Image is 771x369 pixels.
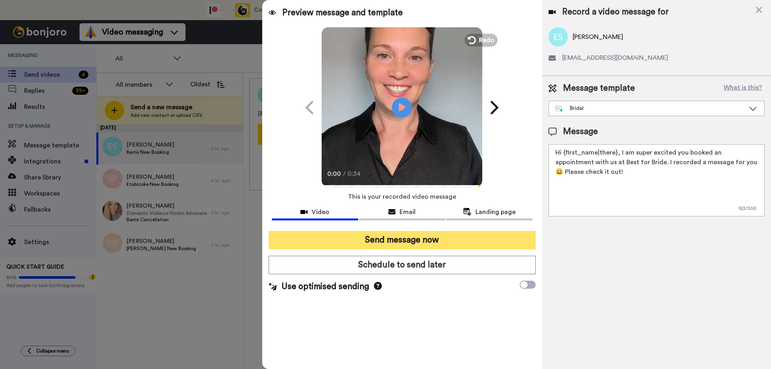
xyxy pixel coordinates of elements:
[269,231,536,249] button: Send message now
[348,188,456,206] span: This is your recorded video message
[721,82,765,94] button: What is this?
[343,169,346,179] span: /
[269,256,536,274] button: Schedule to send later
[563,126,598,138] span: Message
[327,169,341,179] span: 0:00
[281,281,369,293] span: Use optimised sending
[555,104,745,112] div: Bridal
[563,82,635,94] span: Message template
[555,106,563,112] img: nextgen-template.svg
[549,144,765,216] textarea: Hi {first_name|there}, I am super excited you booked an appointment with us at Best for Bride. I ...
[347,169,361,179] span: 0:34
[312,207,329,217] span: Video
[475,207,516,217] span: Landing page
[400,207,416,217] span: Email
